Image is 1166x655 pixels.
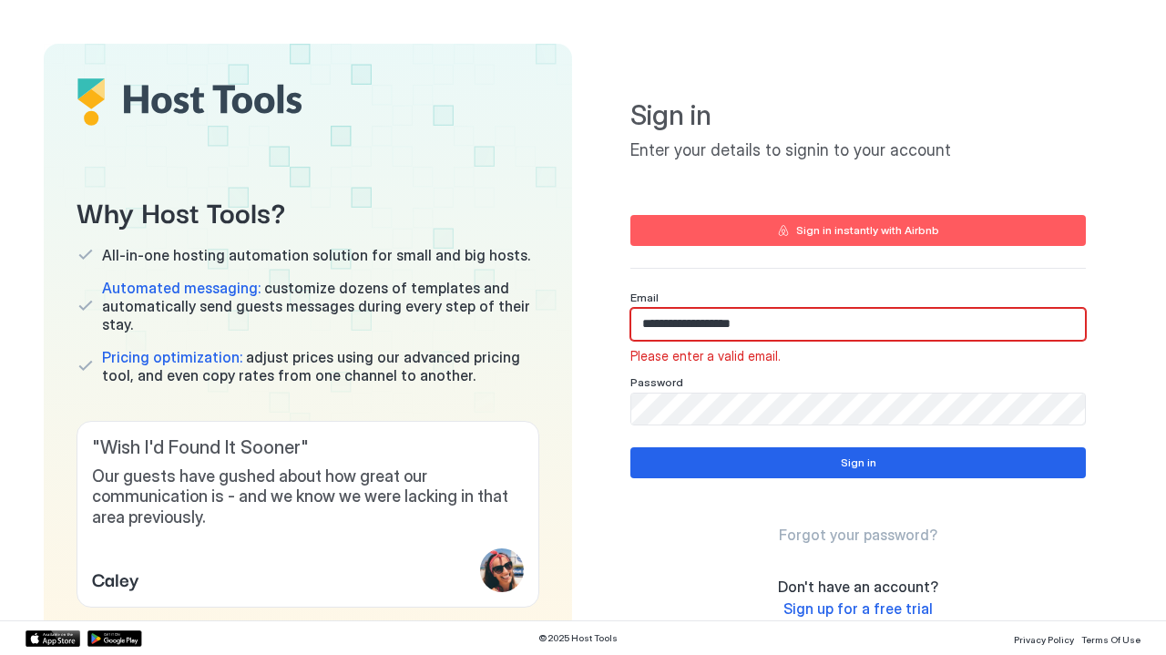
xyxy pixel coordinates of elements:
span: Don't have an account? [778,578,938,596]
span: " Wish I'd Found It Sooner " [92,436,524,459]
span: All-in-one hosting automation solution for small and big hosts. [102,246,530,264]
span: Sign up for a free trial [783,599,933,618]
a: App Store [26,630,80,647]
a: Sign up for a free trial [783,599,933,619]
span: Enter your details to signin to your account [630,140,1086,161]
input: Input Field [631,394,1085,425]
span: Forgot your password? [779,526,937,544]
a: Forgot your password? [779,526,937,545]
a: Google Play Store [87,630,142,647]
span: Privacy Policy [1014,634,1074,645]
button: Sign in instantly with Airbnb [630,215,1086,246]
span: Password [630,375,683,389]
span: Please enter a valid email. [630,348,781,364]
span: Sign in [630,98,1086,133]
span: Why Host Tools? [77,190,539,231]
span: customize dozens of templates and automatically send guests messages during every step of their s... [102,279,539,333]
span: adjust prices using our advanced pricing tool, and even copy rates from one channel to another. [102,348,539,384]
span: Pricing optimization: [102,348,242,366]
iframe: Intercom live chat [18,593,62,637]
span: Automated messaging: [102,279,261,297]
a: Privacy Policy [1014,629,1074,648]
span: Email [630,291,659,304]
button: Sign in [630,447,1086,478]
span: © 2025 Host Tools [538,632,618,644]
span: Our guests have gushed about how great our communication is - and we know we were lacking in that... [92,466,524,528]
a: Terms Of Use [1081,629,1140,648]
div: Sign in [841,455,876,471]
input: Input Field [631,309,1085,340]
div: Sign in instantly with Airbnb [796,222,939,239]
span: Caley [92,565,139,592]
span: Terms Of Use [1081,634,1140,645]
div: profile [480,548,524,592]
